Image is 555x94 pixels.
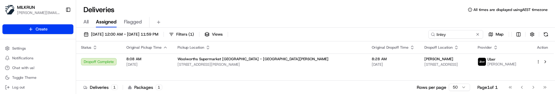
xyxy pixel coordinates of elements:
span: Woolworths Supermarket [GEOGRAPHIC_DATA] - [GEOGRAPHIC_DATA][PERSON_NAME] [177,57,328,61]
button: Map [486,30,506,39]
div: Deliveries [83,84,118,90]
div: 1 [156,85,162,90]
input: Type to search [428,30,483,39]
button: MILKRUN [17,4,35,10]
button: Settings [2,44,73,53]
span: Original Pickup Time [126,45,162,50]
span: Log out [12,85,25,90]
button: Toggle Theme [2,73,73,82]
button: Refresh [542,30,550,39]
span: 8:28 AM [372,57,415,61]
span: Filters [176,32,194,37]
p: Rows per page [417,84,446,90]
button: Notifications [2,54,73,62]
button: Views [202,30,225,39]
div: Action [536,45,549,50]
span: Flagged [124,18,142,26]
span: 8:08 AM [126,57,168,61]
div: Page 1 of 1 [477,84,498,90]
span: Uber [487,57,496,62]
button: [DATE] 12:00 AM - [DATE] 11:59 PM [81,30,161,39]
span: All [83,18,89,26]
span: Provider [478,45,492,50]
button: MILKRUNMILKRUN[PERSON_NAME][EMAIL_ADDRESS][DOMAIN_NAME] [2,2,63,17]
span: [PERSON_NAME] [424,57,453,61]
span: Views [212,32,223,37]
button: Filters(1) [166,30,197,39]
span: [STREET_ADDRESS] [424,62,468,67]
span: [STREET_ADDRESS][PERSON_NAME] [177,62,362,67]
h1: Deliveries [83,5,114,15]
span: [DATE] [372,62,415,67]
span: Map [496,32,504,37]
span: Notifications [12,56,33,61]
span: [PERSON_NAME] [487,62,516,67]
span: ( 1 ) [188,32,194,37]
span: Status [81,45,91,50]
div: 1 [111,85,118,90]
span: Settings [12,46,26,51]
img: uber-new-logo.jpeg [478,58,486,66]
span: Create [36,26,47,32]
div: Packages [128,84,162,90]
span: Assigned [96,18,117,26]
span: [DATE] 12:00 AM - [DATE] 11:59 PM [91,32,158,37]
img: MILKRUN [5,5,15,15]
button: Create [2,24,73,34]
span: Toggle Theme [12,75,37,80]
button: Chat with us! [2,64,73,72]
span: Chat with us! [12,65,34,70]
span: Dropoff Location [424,45,453,50]
span: Pickup Location [177,45,204,50]
button: Log out [2,83,73,92]
span: All times are displayed using AEST timezone [473,7,548,12]
span: Original Dropoff Time [372,45,409,50]
button: [PERSON_NAME][EMAIL_ADDRESS][DOMAIN_NAME] [17,10,61,15]
span: [DATE] [126,62,168,67]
